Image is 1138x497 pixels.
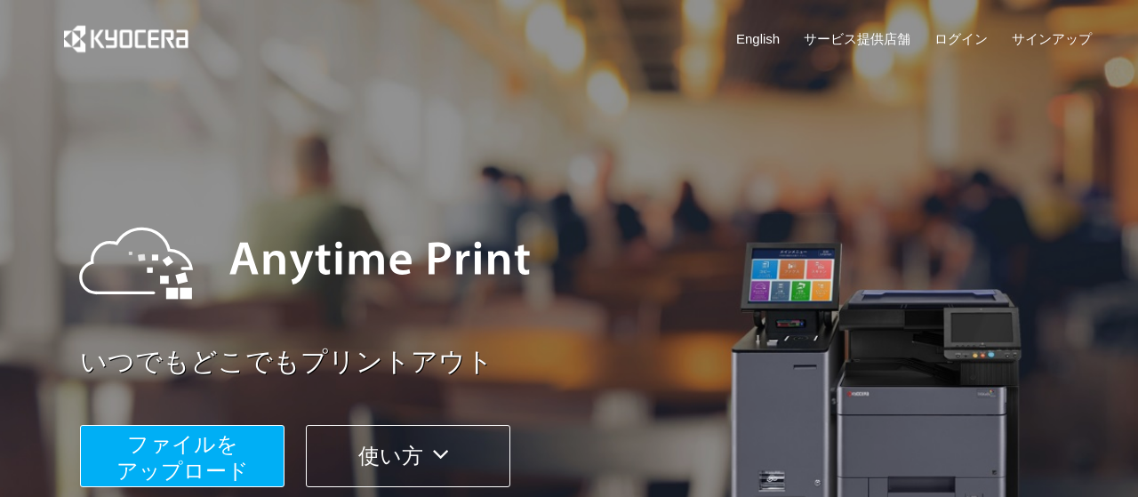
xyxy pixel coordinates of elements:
[80,425,284,487] button: ファイルを​​アップロード
[306,425,510,487] button: 使い方
[1012,29,1092,48] a: サインアップ
[736,29,780,48] a: English
[804,29,910,48] a: サービス提供店舗
[80,343,1102,381] a: いつでもどこでもプリントアウト
[116,432,249,483] span: ファイルを ​​アップロード
[934,29,988,48] a: ログイン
